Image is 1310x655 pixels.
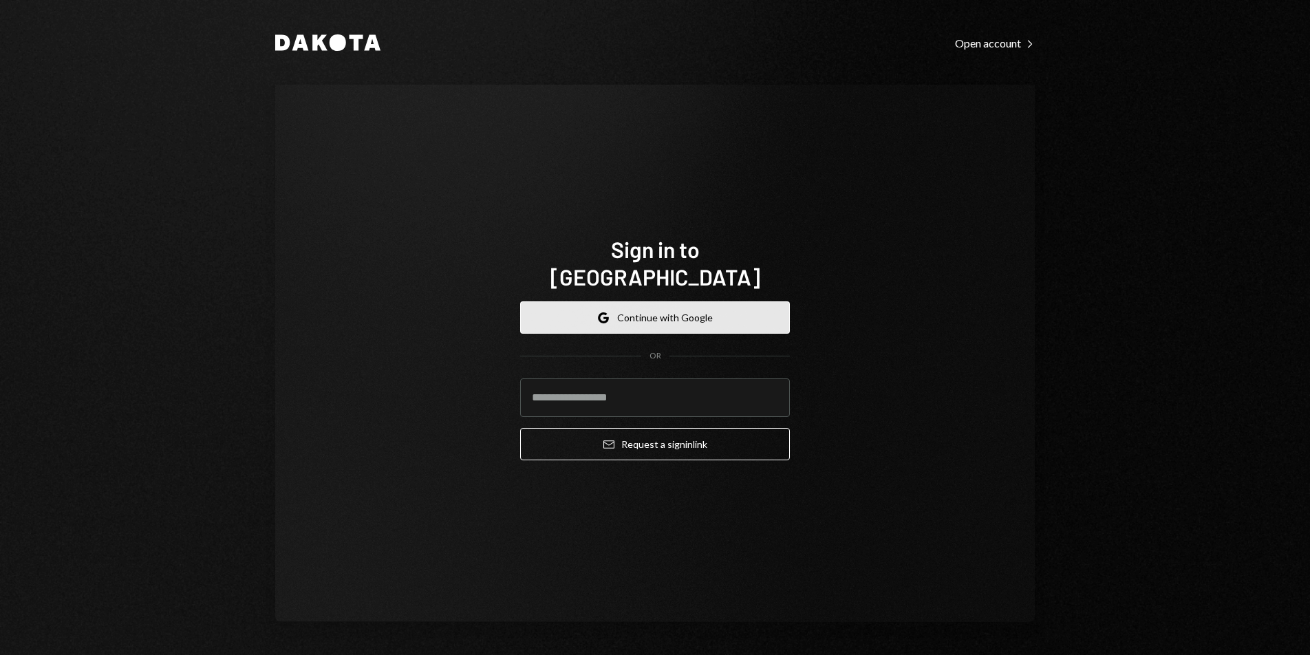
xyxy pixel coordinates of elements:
h1: Sign in to [GEOGRAPHIC_DATA] [520,235,790,290]
button: Request a signinlink [520,428,790,460]
button: Continue with Google [520,301,790,334]
div: Open account [955,36,1035,50]
a: Open account [955,35,1035,50]
div: OR [649,350,661,362]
